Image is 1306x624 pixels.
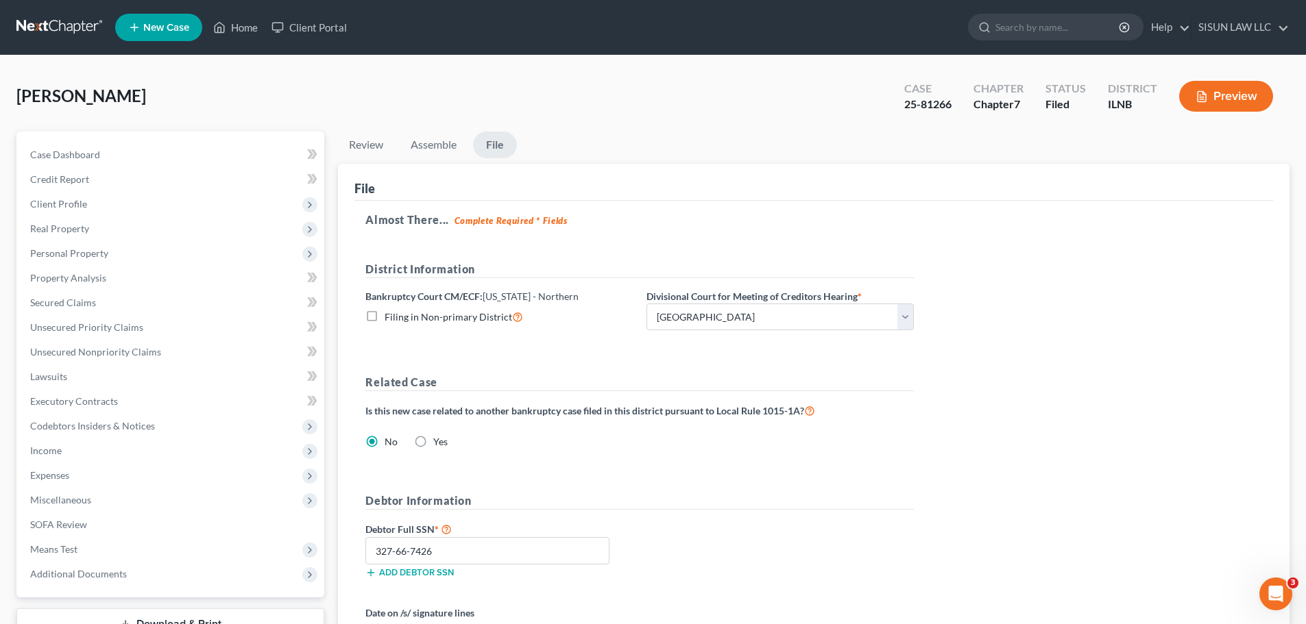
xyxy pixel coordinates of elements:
span: Property Analysis [30,272,106,284]
input: Search by name... [995,14,1121,40]
span: 7 [1014,97,1020,110]
span: 3 [1287,577,1298,588]
a: Credit Report [19,167,324,192]
div: File [354,180,375,197]
a: Review [338,132,394,158]
span: Credit Report [30,173,89,185]
span: Case Dashboard [30,149,100,160]
span: Executory Contracts [30,395,118,407]
button: Add debtor SSN [365,567,454,578]
h5: Related Case [365,374,914,391]
div: Case [904,81,952,97]
h5: District Information [365,261,914,278]
label: Debtor Full SSN [359,521,640,537]
a: Property Analysis [19,266,324,290]
span: Yes [433,436,448,447]
a: Assemble [400,132,468,158]
a: Client Portal [265,15,354,40]
span: Unsecured Nonpriority Claims [30,346,161,358]
div: ILNB [1108,97,1157,112]
strong: Complete Required * Fields [455,215,568,226]
span: Filing in Non-primary District [385,311,512,323]
a: Help [1144,15,1190,40]
span: Unsecured Priority Claims [30,321,143,333]
h5: Almost There... [365,212,1262,228]
span: Codebtors Insiders & Notices [30,420,155,432]
a: Lawsuits [19,364,324,389]
a: Unsecured Nonpriority Claims [19,340,324,364]
span: New Case [143,23,189,33]
iframe: Intercom live chat [1259,577,1292,610]
span: Personal Property [30,247,108,259]
span: Income [30,445,62,456]
span: Means Test [30,543,77,555]
label: Divisional Court for Meeting of Creditors Hearing [646,289,862,303]
h5: Debtor Information [365,492,914,510]
span: Additional Documents [30,568,127,579]
span: Expenses [30,469,69,481]
span: Client Profile [30,198,87,210]
input: XXX-XX-XXXX [365,537,609,564]
span: Lawsuits [30,371,67,382]
div: Filed [1045,97,1086,112]
div: Chapter [974,97,1024,112]
span: [PERSON_NAME] [16,86,146,105]
span: Secured Claims [30,297,96,308]
span: No [385,436,398,447]
span: Miscellaneous [30,494,91,506]
span: [US_STATE] - Northern [483,290,579,302]
a: Executory Contracts [19,389,324,414]
a: Unsecured Priority Claims [19,315,324,340]
a: SISUN LAW LLC [1192,15,1289,40]
a: Case Dashboard [19,142,324,167]
label: Is this new case related to another bankruptcy case filed in this district pursuant to Local Rule... [365,402,815,419]
a: Home [206,15,265,40]
label: Bankruptcy Court CM/ECF: [365,289,579,303]
div: Status [1045,81,1086,97]
button: Preview [1179,81,1273,112]
label: Date on /s/ signature lines [365,606,633,620]
a: File [473,132,517,158]
a: SOFA Review [19,512,324,537]
span: Real Property [30,223,89,234]
div: Chapter [974,81,1024,97]
a: Secured Claims [19,290,324,315]
div: District [1108,81,1157,97]
div: 25-81266 [904,97,952,112]
span: SOFA Review [30,519,87,530]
